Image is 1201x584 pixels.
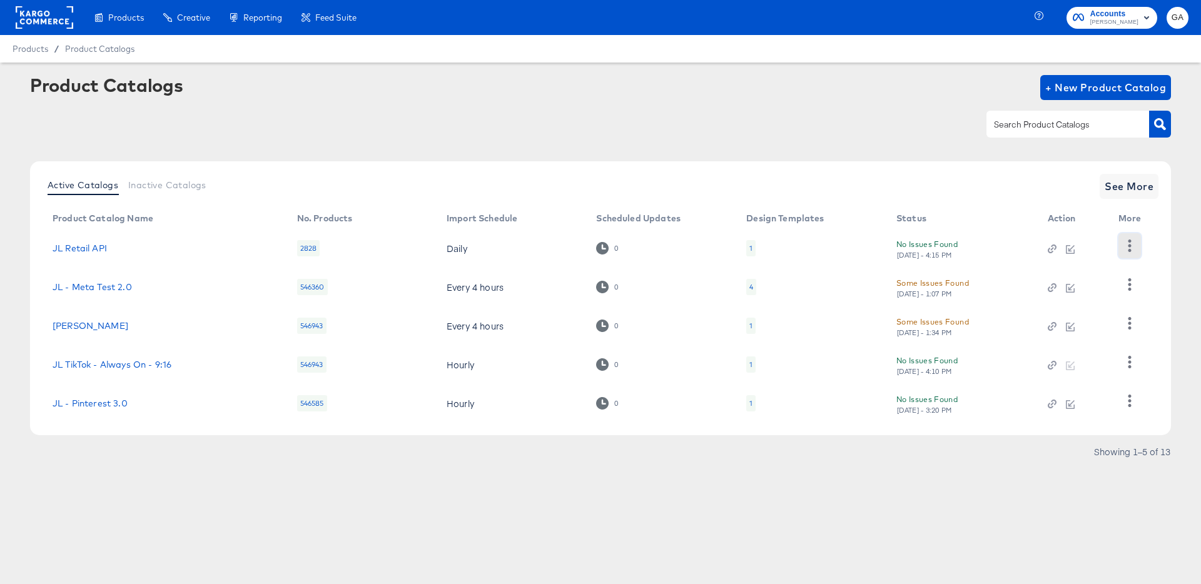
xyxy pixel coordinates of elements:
button: Accounts[PERSON_NAME] [1067,7,1157,29]
div: 1 [746,395,756,411]
div: 4 [746,279,756,295]
td: Hourly [437,345,586,384]
div: 1 [746,318,756,334]
div: Showing 1–5 of 13 [1093,447,1171,456]
input: Search Product Catalogs [991,118,1125,132]
div: 1 [749,360,753,370]
td: Daily [437,229,586,268]
div: 0 [596,358,618,370]
th: More [1108,209,1156,229]
span: Inactive Catalogs [128,180,206,190]
div: 0 [596,320,618,331]
span: Products [13,44,48,54]
div: 1 [749,321,753,331]
div: 0 [614,360,619,369]
span: Active Catalogs [48,180,118,190]
div: 1 [749,398,753,408]
td: Every 4 hours [437,268,586,306]
span: Accounts [1090,8,1138,21]
button: GA [1167,7,1188,29]
div: Product Catalogs [30,75,183,95]
div: Some Issues Found [896,315,969,328]
div: 546585 [297,395,327,411]
th: Action [1038,209,1109,229]
span: See More [1105,178,1153,195]
div: 1 [746,240,756,256]
div: 2828 [297,240,320,256]
a: JL - Pinterest 3.0 [53,398,128,408]
span: GA [1172,11,1183,25]
button: See More [1100,174,1158,199]
button: Some Issues Found[DATE] - 1:07 PM [896,276,969,298]
a: JL TikTok - Always On - 9:16 [53,360,171,370]
div: 0 [614,321,619,330]
div: Design Templates [746,213,824,223]
button: + New Product Catalog [1040,75,1171,100]
td: Every 4 hours [437,306,586,345]
div: Product Catalog Name [53,213,153,223]
a: JL - Meta Test 2.0 [53,282,132,292]
div: 546943 [297,318,327,334]
div: [DATE] - 1:07 PM [896,289,953,298]
div: 0 [596,397,618,409]
a: Product Catalogs [65,44,134,54]
div: 546360 [297,279,328,295]
span: Reporting [243,13,282,23]
span: Feed Suite [315,13,357,23]
div: 0 [614,283,619,291]
div: 1 [749,243,753,253]
span: / [48,44,65,54]
td: Hourly [437,384,586,423]
div: 0 [614,399,619,408]
a: [PERSON_NAME] [53,321,128,331]
div: 4 [749,282,753,292]
button: Some Issues Found[DATE] - 1:34 PM [896,315,969,337]
span: Products [108,13,144,23]
div: Scheduled Updates [596,213,681,223]
span: + New Product Catalog [1045,79,1166,96]
div: Import Schedule [447,213,517,223]
div: 546943 [297,356,327,373]
div: 1 [746,356,756,373]
th: Status [886,209,1038,229]
div: No. Products [297,213,353,223]
div: 0 [596,242,618,254]
div: 0 [596,281,618,293]
div: 0 [614,244,619,253]
div: [DATE] - 1:34 PM [896,328,953,337]
span: [PERSON_NAME] [1090,18,1138,28]
span: Creative [177,13,210,23]
div: Some Issues Found [896,276,969,289]
a: JL Retail API [53,243,107,253]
